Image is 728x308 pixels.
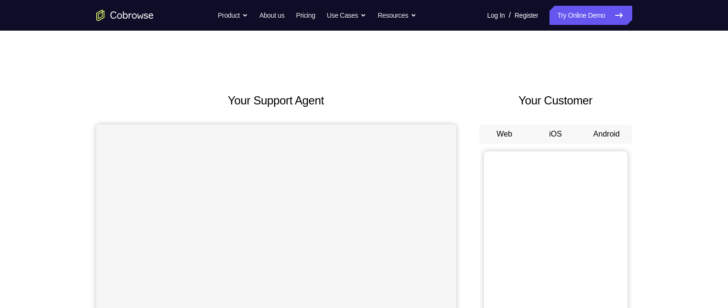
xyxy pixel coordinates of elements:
[530,125,581,144] button: iOS
[327,6,366,25] button: Use Cases
[515,6,538,25] a: Register
[581,125,632,144] button: Android
[259,6,284,25] a: About us
[218,6,248,25] button: Product
[296,6,315,25] a: Pricing
[479,125,530,144] button: Web
[509,10,511,21] span: /
[378,6,416,25] button: Resources
[96,92,456,109] h2: Your Support Agent
[549,6,632,25] a: Try Online Demo
[487,6,505,25] a: Log In
[96,10,154,21] a: Go to the home page
[479,92,632,109] h2: Your Customer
